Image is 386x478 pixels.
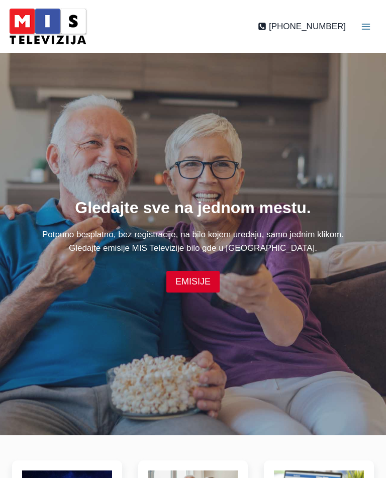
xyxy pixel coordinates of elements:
[166,271,220,293] a: EMISIJE
[5,5,90,48] img: MIS Television
[12,196,374,220] h1: Gledajte sve na jednom mestu.
[12,228,374,255] p: Potpuno besplatno, bez registracije, na bilo kojem uređaju, samo jednim klikom. Gledajte emisije ...
[269,20,346,33] span: [PHONE_NUMBER]
[351,12,381,42] button: Open menu
[258,20,346,33] a: [PHONE_NUMBER]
